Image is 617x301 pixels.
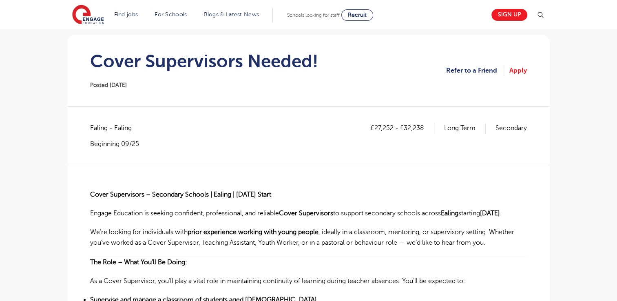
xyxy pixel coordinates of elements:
img: Engage Education [72,5,104,25]
strong: The Role – What You’ll Be Doing: [90,259,187,266]
span: Posted [DATE] [90,82,127,88]
span: Schools looking for staff [287,12,340,18]
p: Engage Education is seeking confident, professional, and reliable to support secondary schools ac... [90,208,527,219]
strong: [DATE] [480,210,500,217]
p: As a Cover Supervisor, you’ll play a vital role in maintaining continuity of learning during teac... [90,276,527,286]
strong: prior experience working with young people [188,228,318,236]
p: Beginning 09/25 [90,139,140,148]
a: For Schools [155,11,187,18]
p: Long Term [444,123,486,133]
h1: Cover Supervisors Needed! [90,51,318,71]
a: Recruit [341,9,373,21]
a: Apply [509,65,527,76]
strong: Ealing [441,210,458,217]
p: £27,252 - £32,238 [371,123,434,133]
a: Sign up [491,9,527,21]
strong: Cover Supervisors [279,210,333,217]
p: We’re looking for individuals with , ideally in a classroom, mentoring, or supervisory setting. W... [90,227,527,248]
a: Find jobs [114,11,138,18]
p: Secondary [495,123,527,133]
a: Blogs & Latest News [204,11,259,18]
span: Recruit [348,12,367,18]
strong: Cover Supervisors – Secondary Schools | Ealing | [DATE] Start [90,191,271,198]
span: Ealing - Ealing [90,123,140,133]
a: Refer to a Friend [446,65,504,76]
